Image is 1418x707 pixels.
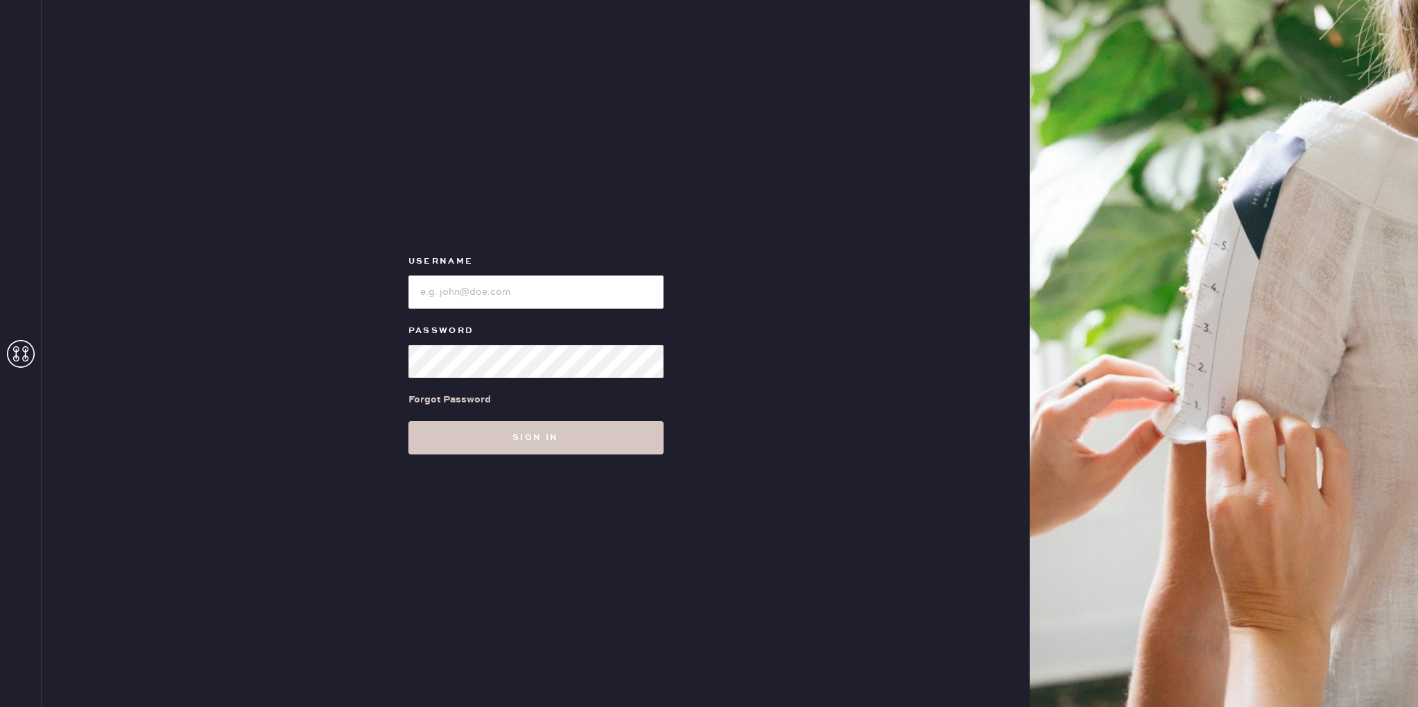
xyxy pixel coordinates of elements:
[408,378,491,421] a: Forgot Password
[408,392,491,407] div: Forgot Password
[408,275,664,309] input: e.g. john@doe.com
[408,421,664,454] button: Sign in
[408,253,664,270] label: Username
[408,323,664,339] label: Password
